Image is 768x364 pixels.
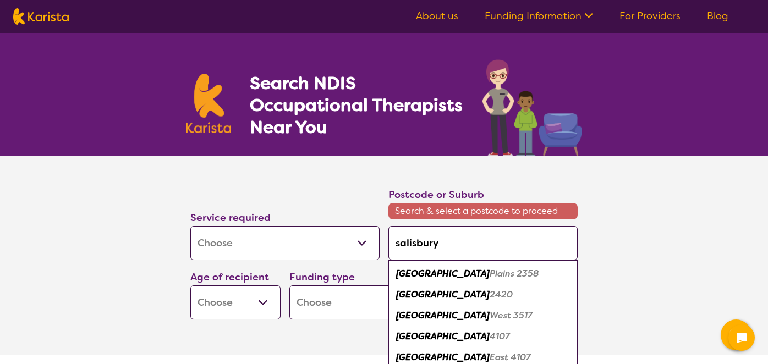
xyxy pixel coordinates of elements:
input: Type [388,226,578,260]
em: East 4107 [490,351,531,363]
a: For Providers [619,9,681,23]
div: Salisbury 2420 [394,284,572,305]
label: Age of recipient [190,271,269,284]
em: [GEOGRAPHIC_DATA] [396,268,490,279]
a: Funding Information [485,9,593,23]
em: 4107 [490,330,510,342]
img: Karista logo [186,74,231,133]
a: Blog [707,9,728,23]
img: occupational-therapy [482,59,582,156]
div: Salisbury Plains 2358 [394,263,572,284]
img: Karista logo [13,8,69,25]
div: Salisbury 4107 [394,326,572,347]
em: 2420 [490,289,513,300]
a: About us [416,9,458,23]
h1: Search NDIS Occupational Therapists Near You [250,72,464,138]
label: Service required [190,211,271,224]
em: Plains 2358 [490,268,539,279]
div: Salisbury West 3517 [394,305,572,326]
em: [GEOGRAPHIC_DATA] [396,289,490,300]
em: [GEOGRAPHIC_DATA] [396,351,490,363]
label: Funding type [289,271,355,284]
em: [GEOGRAPHIC_DATA] [396,330,490,342]
em: [GEOGRAPHIC_DATA] [396,310,490,321]
button: Channel Menu [721,319,751,350]
span: Search & select a postcode to proceed [388,203,578,219]
em: West 3517 [490,310,533,321]
label: Postcode or Suburb [388,188,484,201]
